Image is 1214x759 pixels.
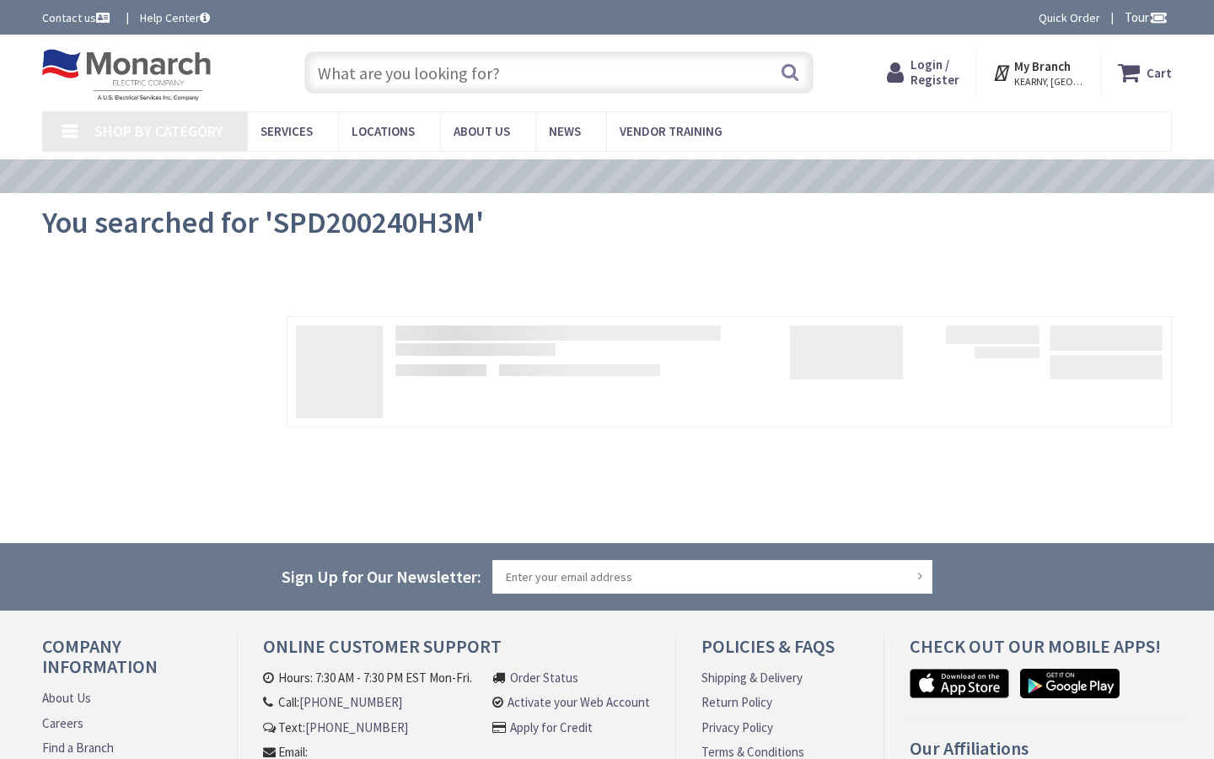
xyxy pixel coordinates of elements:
a: Cart [1118,57,1172,88]
span: You searched for 'SPD200240H3M' [42,203,484,241]
a: Find a Branch [42,739,114,756]
a: Order Status [510,669,578,686]
h4: Policies & FAQs [701,636,858,669]
h4: Check out Our Mobile Apps! [910,636,1184,669]
a: Login / Register [887,57,959,88]
input: What are you looking for? [304,51,814,94]
li: Call: [263,693,485,711]
span: Sign Up for Our Newsletter: [282,566,481,587]
span: About Us [454,123,510,139]
li: Hours: 7:30 AM - 7:30 PM EST Mon-Fri. [263,669,485,686]
a: Help Center [140,9,210,26]
h4: Company Information [42,636,212,689]
strong: My Branch [1014,58,1071,74]
span: KEARNY, [GEOGRAPHIC_DATA] [1014,75,1086,89]
a: Shipping & Delivery [701,669,803,686]
input: Enter your email address [492,560,932,594]
span: Vendor Training [620,123,722,139]
span: News [549,123,581,139]
div: My Branch KEARNY, [GEOGRAPHIC_DATA] [992,57,1086,88]
a: [PHONE_NUMBER] [305,719,408,736]
a: Careers [42,714,83,732]
a: Contact us [42,9,113,26]
span: Locations [352,123,415,139]
li: Text: [263,719,485,736]
span: Shop By Category [94,121,223,141]
h4: Online Customer Support [263,636,651,669]
span: Login / Register [910,57,959,88]
img: Monarch Electric Company [42,49,211,101]
span: Services [261,123,313,139]
a: Quick Order [1039,9,1100,26]
a: VIEW OUR VIDEO TRAINING LIBRARY [447,168,741,186]
a: Apply for Credit [510,719,593,736]
a: Activate your Web Account [508,693,650,711]
strong: Cart [1147,57,1172,88]
a: [PHONE_NUMBER] [299,693,402,711]
span: Tour [1125,9,1168,25]
a: About Us [42,689,91,707]
a: Privacy Policy [701,719,773,736]
a: Return Policy [701,693,772,711]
